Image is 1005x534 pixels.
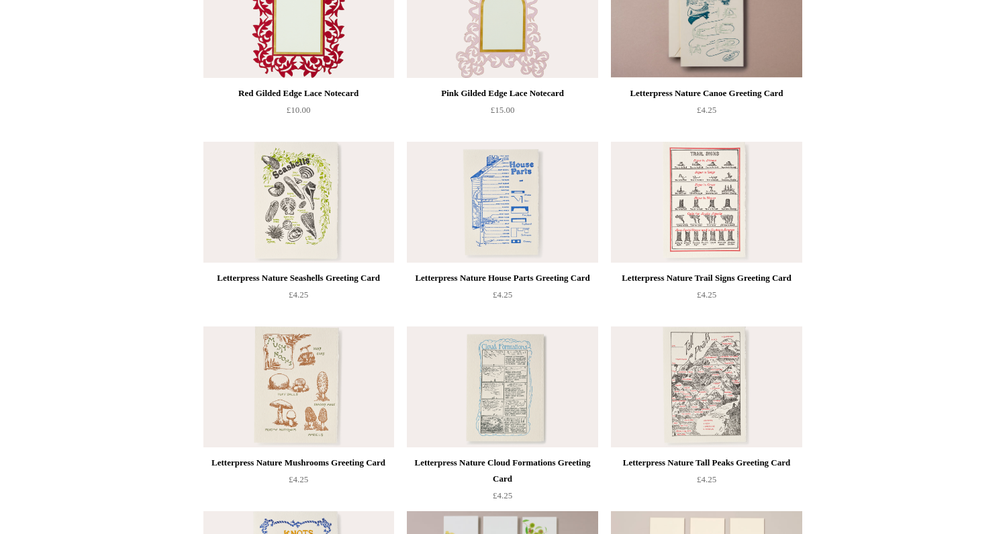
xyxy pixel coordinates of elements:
[203,270,394,325] a: Letterpress Nature Seashells Greeting Card £4.25
[614,270,798,286] div: Letterpress Nature Trail Signs Greeting Card
[287,105,311,115] span: £10.00
[410,270,594,286] div: Letterpress Nature House Parts Greeting Card
[614,85,798,101] div: Letterpress Nature Canoe Greeting Card
[407,142,597,263] a: Letterpress Nature House Parts Greeting Card Letterpress Nature House Parts Greeting Card
[203,326,394,447] img: Letterpress Nature Mushrooms Greeting Card
[207,455,391,471] div: Letterpress Nature Mushrooms Greeting Card
[407,142,597,263] img: Letterpress Nature House Parts Greeting Card
[697,105,716,115] span: £4.25
[207,270,391,286] div: Letterpress Nature Seashells Greeting Card
[491,105,515,115] span: £15.00
[203,85,394,140] a: Red Gilded Edge Lace Notecard £10.00
[407,455,597,510] a: Letterpress Nature Cloud Formations Greeting Card £4.25
[207,85,391,101] div: Red Gilded Edge Lace Notecard
[203,455,394,510] a: Letterpress Nature Mushrooms Greeting Card £4.25
[611,326,802,447] img: Letterpress Nature Tall Peaks Greeting Card
[407,85,597,140] a: Pink Gilded Edge Lace Notecard £15.00
[493,490,512,500] span: £4.25
[611,455,802,510] a: Letterpress Nature Tall Peaks Greeting Card £4.25
[407,270,597,325] a: Letterpress Nature House Parts Greeting Card £4.25
[493,290,512,300] span: £4.25
[407,326,597,447] a: Letterpress Nature Cloud Formations Greeting Card Letterpress Nature Cloud Formations Greeting Card
[289,474,308,484] span: £4.25
[611,85,802,140] a: Letterpress Nature Canoe Greeting Card £4.25
[697,474,716,484] span: £4.25
[611,270,802,325] a: Letterpress Nature Trail Signs Greeting Card £4.25
[611,326,802,447] a: Letterpress Nature Tall Peaks Greeting Card Letterpress Nature Tall Peaks Greeting Card
[203,326,394,447] a: Letterpress Nature Mushrooms Greeting Card Letterpress Nature Mushrooms Greeting Card
[203,142,394,263] a: Letterpress Nature Seashells Greeting Card Letterpress Nature Seashells Greeting Card
[611,142,802,263] a: Letterpress Nature Trail Signs Greeting Card Letterpress Nature Trail Signs Greeting Card
[289,290,308,300] span: £4.25
[410,455,594,487] div: Letterpress Nature Cloud Formations Greeting Card
[611,142,802,263] img: Letterpress Nature Trail Signs Greeting Card
[614,455,798,471] div: Letterpress Nature Tall Peaks Greeting Card
[410,85,594,101] div: Pink Gilded Edge Lace Notecard
[697,290,716,300] span: £4.25
[203,142,394,263] img: Letterpress Nature Seashells Greeting Card
[407,326,597,447] img: Letterpress Nature Cloud Formations Greeting Card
